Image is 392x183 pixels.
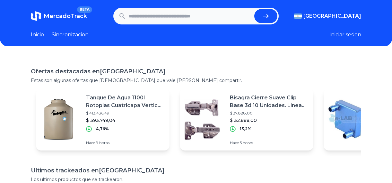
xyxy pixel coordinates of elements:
img: Argentina [294,14,302,19]
p: Hace 5 horas [230,140,308,145]
h1: Ofertas destacadas en [GEOGRAPHIC_DATA] [31,67,361,76]
p: $ 32.888,00 [230,117,308,124]
p: $ 413.436,49 [86,111,164,116]
a: Inicio [31,31,44,39]
span: [GEOGRAPHIC_DATA] [303,12,361,20]
a: Sincronizacion [52,31,89,39]
p: $ 393.749,04 [86,117,164,124]
p: -13,2% [238,126,251,132]
img: Featured image [324,97,369,142]
p: Bisagra Cierre Suave Clip Base 3d 10 Unidades. Linea Pesada [230,94,308,109]
img: Featured image [36,97,81,142]
a: Featured imageTanque De Agua 1100l Rotoplas Cuatricapa Vertical Polietileno Beige De 148 Cm X 110... [36,89,170,151]
button: Iniciar sesion [329,31,361,39]
p: Tanque De Agua 1100l Rotoplas Cuatricapa Vertical Polietileno Beige De 148 Cm X 110 Cm [86,94,164,109]
p: Estas son algunas ofertas que [DEMOGRAPHIC_DATA] que vale [PERSON_NAME] compartir. [31,77,361,84]
h1: Ultimos trackeados en [GEOGRAPHIC_DATA] [31,166,361,175]
p: Hace 9 horas [86,140,164,145]
span: BETA [77,6,92,13]
p: -4,76% [94,126,109,132]
a: Featured imageBisagra Cierre Suave Clip Base 3d 10 Unidades. Linea Pesada$ 37.888,00$ 32.888,00-1... [180,89,313,151]
p: Los ultimos productos que se trackearon. [31,176,361,183]
span: MercadoTrack [44,13,87,20]
a: MercadoTrackBETA [31,11,87,21]
button: [GEOGRAPHIC_DATA] [294,12,361,20]
img: Featured image [180,97,225,142]
img: MercadoTrack [31,11,41,21]
p: $ 37.888,00 [230,111,308,116]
